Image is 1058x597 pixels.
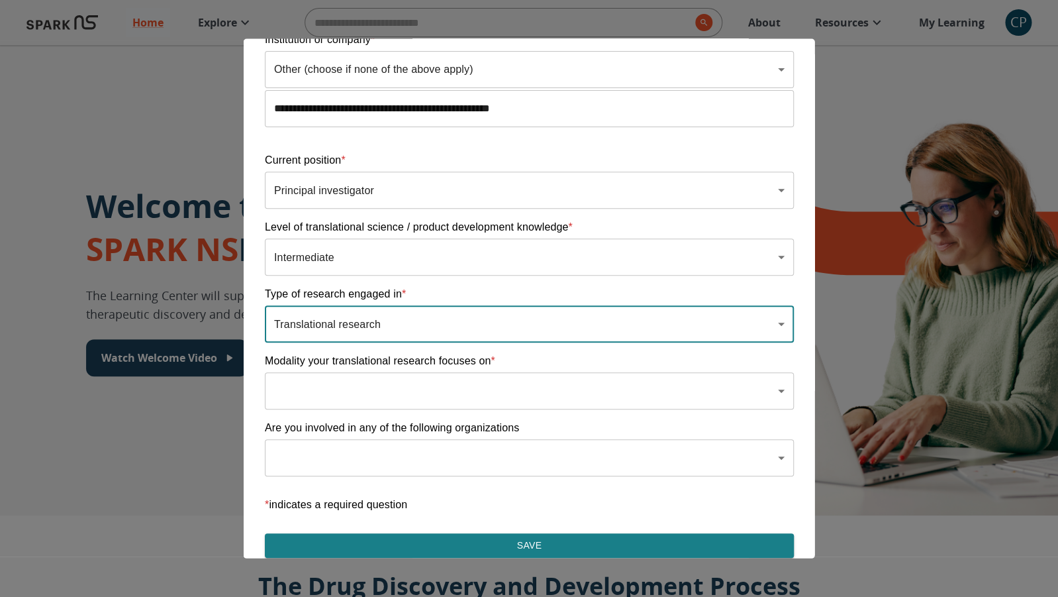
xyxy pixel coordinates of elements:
[265,50,794,87] div: Other (choose if none of the above apply)
[265,239,794,276] div: Intermediate
[265,487,794,523] p: indicates a required question
[265,305,794,343] div: Translational research
[265,286,794,302] p: Type of research engaged in
[265,152,794,168] p: Current position
[265,353,794,369] p: Modality your translational research focuses on
[265,420,794,436] p: Are you involved in any of the following organizations
[265,31,794,47] p: Institution or company
[265,533,794,558] button: Save
[265,172,794,209] div: Principal investigator
[265,219,794,235] p: Level of translational science / product development knowledge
